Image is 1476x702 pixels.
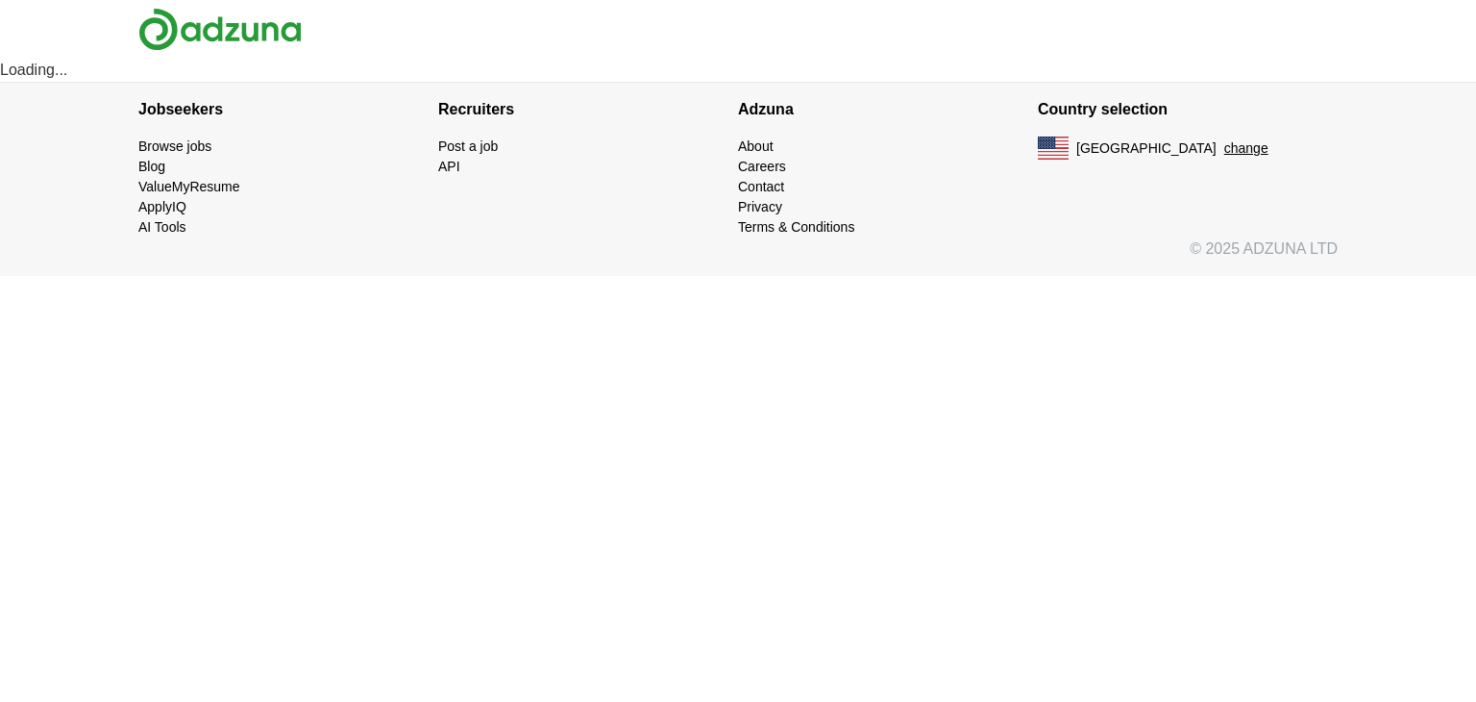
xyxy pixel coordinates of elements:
[738,138,774,154] a: About
[138,219,186,235] a: AI Tools
[1224,138,1268,159] button: change
[438,138,498,154] a: Post a job
[123,238,1353,276] div: © 2025 ADZUNA LTD
[1038,83,1338,137] h4: Country selection
[138,159,165,174] a: Blog
[738,199,782,214] a: Privacy
[138,199,186,214] a: ApplyIQ
[438,159,460,174] a: API
[138,179,240,194] a: ValueMyResume
[1038,137,1069,160] img: US flag
[138,138,211,154] a: Browse jobs
[138,8,302,51] img: Adzuna logo
[1076,138,1217,159] span: [GEOGRAPHIC_DATA]
[738,159,786,174] a: Careers
[738,219,854,235] a: Terms & Conditions
[738,179,784,194] a: Contact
